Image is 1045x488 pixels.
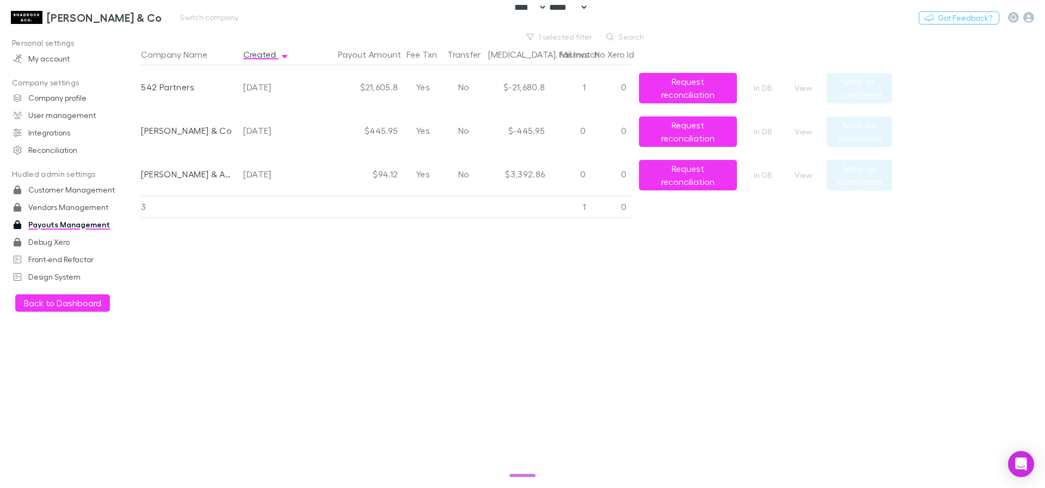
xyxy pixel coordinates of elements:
div: Yes [402,152,443,196]
a: My account [2,50,147,67]
div: Yes [402,109,443,152]
div: 542 Partners [141,65,235,109]
button: Created [243,44,289,65]
button: Fail Invs [559,44,602,65]
div: $3,392.86 [484,152,549,196]
button: Search [601,30,650,44]
button: Payout Amount [338,44,414,65]
div: [DATE] [243,152,300,196]
a: Company profile [2,89,147,107]
button: Request reconciliation [639,160,737,190]
div: 3 [141,196,239,218]
img: Shaddock & Co's Logo [11,11,42,24]
a: [PERSON_NAME] & Co [4,4,169,30]
div: Yes [402,65,443,109]
div: $94.12 [304,152,402,196]
a: User management [2,107,147,124]
button: No Xero Id [594,44,647,65]
div: [PERSON_NAME] & Associates Chartered Accountants [141,152,235,196]
a: In DB [745,169,780,182]
div: 0 [590,152,631,196]
div: 0 [590,196,631,218]
div: No [443,152,484,196]
p: Hudled admin settings [2,168,147,181]
a: Debug Xero [2,233,147,251]
button: Transfer [447,44,494,65]
div: [DATE] [243,65,300,109]
a: Front-end Refactor [2,251,147,268]
button: Mark as completed [827,73,892,103]
button: Mark as completed [827,116,892,147]
button: Switch company [173,11,245,24]
p: Company settings [2,76,147,90]
div: [PERSON_NAME] & Co [141,109,235,152]
p: Personal settings [2,36,147,50]
div: $21,605.8 [304,65,402,109]
h3: [PERSON_NAME] & Co [47,11,162,24]
div: $-21,680.8 [484,65,549,109]
div: [DATE] [243,109,300,152]
div: 1 [549,196,590,218]
a: Reconciliation [2,141,147,159]
button: Mark as completed [827,160,892,190]
a: Integrations [2,124,147,141]
button: Fee Txn [407,44,450,65]
button: Request reconciliation [639,73,737,103]
button: View [786,169,821,182]
button: View [786,125,821,138]
a: Vendors Management [2,199,147,216]
a: In DB [745,82,780,95]
button: 1 selected filter [521,30,599,44]
button: Request reconciliation [639,116,737,147]
div: $-445.95 [484,109,549,152]
div: No [443,109,484,152]
button: Got Feedback? [919,11,999,24]
div: 0 [590,109,631,152]
div: 0 [590,65,631,109]
div: 0 [549,109,590,152]
button: View [786,82,821,95]
a: Design System [2,268,147,286]
a: In DB [745,125,780,138]
a: Customer Management [2,181,147,199]
button: Company Name [141,44,220,65]
div: $445.95 [304,109,402,152]
div: No [443,65,484,109]
button: Back to Dashboard [15,294,110,312]
div: 1 [549,65,590,109]
button: [MEDICAL_DATA]. Mismatch [488,44,613,65]
a: Payouts Management [2,216,147,233]
div: Open Intercom Messenger [1008,451,1034,477]
div: 0 [549,152,590,196]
